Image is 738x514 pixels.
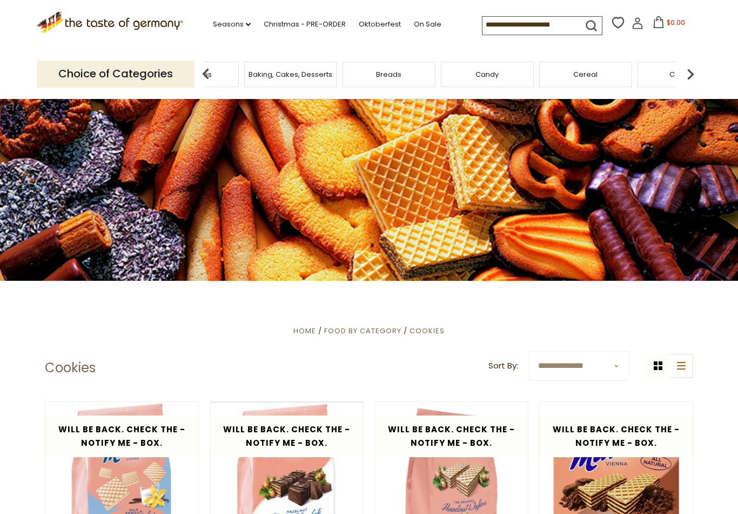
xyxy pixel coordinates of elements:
p: Choice of Categories [37,61,194,87]
h1: Cookies [45,360,96,376]
a: Cookies [669,70,699,78]
a: Breads [376,70,401,78]
a: Christmas - PRE-ORDER [264,18,346,30]
img: next arrow [680,63,701,85]
img: previous arrow [195,63,217,85]
a: Food By Category [324,326,401,336]
a: Seasons [213,18,251,30]
span: $0.00 [667,18,685,27]
a: On Sale [414,18,441,30]
a: Baking, Cakes, Desserts [249,70,332,78]
button: $0.00 [646,16,692,32]
a: Cereal [573,70,598,78]
a: Home [293,326,316,336]
a: Cookies [410,326,445,336]
a: Candy [475,70,499,78]
a: Oktoberfest [359,18,401,30]
label: Sort By: [488,359,518,373]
